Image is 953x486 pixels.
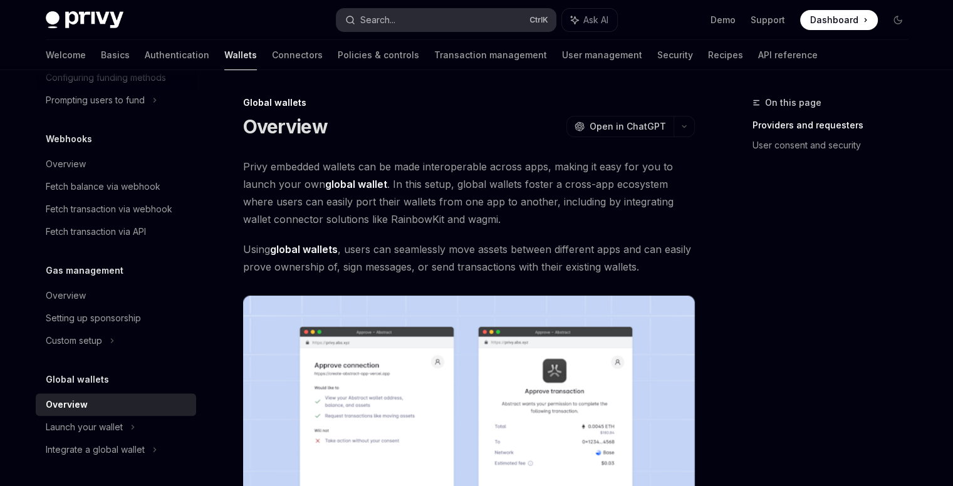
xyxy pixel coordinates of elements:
div: Overview [46,157,86,172]
div: Search... [360,13,395,28]
a: Setting up sponsorship [36,307,196,329]
strong: global wallet [325,178,387,190]
button: Ask AI [562,9,617,31]
a: Welcome [46,40,86,70]
strong: global wallets [270,243,338,256]
h5: Webhooks [46,132,92,147]
a: Providers and requesters [753,115,918,135]
div: Setting up sponsorship [46,311,141,326]
span: Open in ChatGPT [590,120,666,133]
span: Using , users can seamlessly move assets between different apps and can easily prove ownership of... [243,240,695,276]
a: Wallets [224,40,257,70]
div: Fetch transaction via API [46,224,146,239]
div: Custom setup [46,333,102,348]
div: Global wallets [243,96,695,109]
a: Demo [711,14,736,26]
a: Overview [36,153,196,175]
a: Authentication [145,40,209,70]
div: Launch your wallet [46,420,123,435]
a: User consent and security [753,135,918,155]
a: Policies & controls [338,40,419,70]
a: Support [751,14,785,26]
a: Connectors [272,40,323,70]
div: Overview [46,288,86,303]
a: Fetch transaction via API [36,220,196,243]
a: API reference [758,40,818,70]
a: Fetch balance via webhook [36,175,196,198]
a: Dashboard [800,10,878,30]
button: Toggle dark mode [888,10,908,30]
img: dark logo [46,11,123,29]
span: Ask AI [583,14,608,26]
button: Search...CtrlK [336,9,556,31]
a: Fetch transaction via webhook [36,198,196,220]
div: Integrate a global wallet [46,442,145,457]
span: Ctrl K [529,15,548,25]
div: Fetch transaction via webhook [46,202,172,217]
a: Recipes [708,40,743,70]
a: User management [562,40,642,70]
div: Prompting users to fund [46,93,145,108]
a: Overview [36,393,196,416]
div: Overview [46,397,88,412]
h1: Overview [243,115,328,138]
h5: Gas management [46,263,123,278]
span: Dashboard [810,14,858,26]
a: Transaction management [434,40,547,70]
button: Open in ChatGPT [566,116,674,137]
h5: Global wallets [46,372,109,387]
a: Overview [36,284,196,307]
a: Basics [101,40,130,70]
div: Fetch balance via webhook [46,179,160,194]
span: On this page [765,95,821,110]
span: Privy embedded wallets can be made interoperable across apps, making it easy for you to launch yo... [243,158,695,228]
a: Security [657,40,693,70]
